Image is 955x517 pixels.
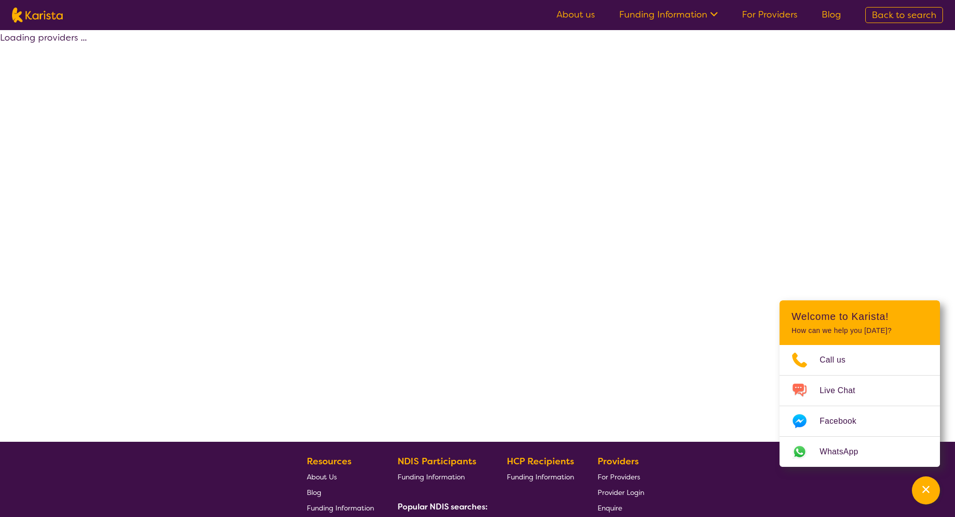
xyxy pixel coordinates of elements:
[598,472,640,481] span: For Providers
[598,503,622,512] span: Enquire
[598,500,644,515] a: Enquire
[820,444,870,459] span: WhatsApp
[822,9,841,21] a: Blog
[398,472,465,481] span: Funding Information
[619,9,718,21] a: Funding Information
[780,345,940,467] ul: Choose channel
[307,472,337,481] span: About Us
[398,501,488,512] b: Popular NDIS searches:
[742,9,798,21] a: For Providers
[792,326,928,335] p: How can we help you [DATE]?
[598,455,639,467] b: Providers
[912,476,940,504] button: Channel Menu
[865,7,943,23] a: Back to search
[556,9,595,21] a: About us
[507,469,574,484] a: Funding Information
[398,455,476,467] b: NDIS Participants
[598,488,644,497] span: Provider Login
[780,437,940,467] a: Web link opens in a new tab.
[792,310,928,322] h2: Welcome to Karista!
[398,469,484,484] a: Funding Information
[307,484,374,500] a: Blog
[598,469,644,484] a: For Providers
[307,503,374,512] span: Funding Information
[307,455,351,467] b: Resources
[507,455,574,467] b: HCP Recipients
[820,383,867,398] span: Live Chat
[598,484,644,500] a: Provider Login
[507,472,574,481] span: Funding Information
[307,488,321,497] span: Blog
[12,8,63,23] img: Karista logo
[820,414,868,429] span: Facebook
[872,9,936,21] span: Back to search
[820,353,858,368] span: Call us
[307,469,374,484] a: About Us
[780,300,940,467] div: Channel Menu
[307,500,374,515] a: Funding Information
